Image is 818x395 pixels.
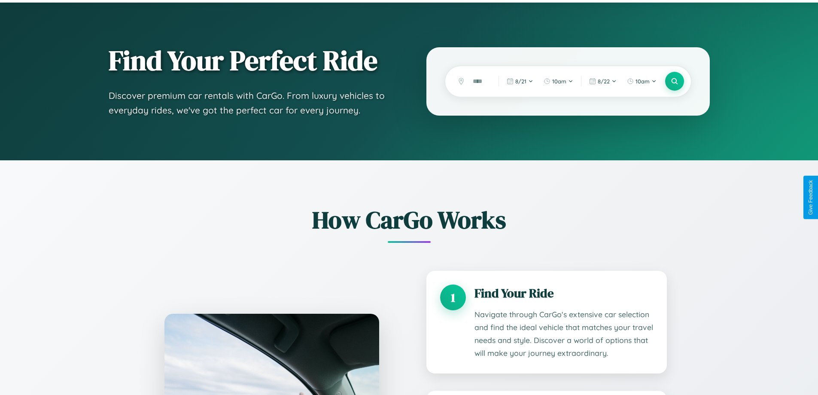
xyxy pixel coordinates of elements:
[623,74,661,88] button: 10am
[474,308,653,360] p: Navigate through CarGo's extensive car selection and find the ideal vehicle that matches your tra...
[515,78,526,85] span: 8 / 21
[808,180,814,215] div: Give Feedback
[636,78,650,85] span: 10am
[539,74,578,88] button: 10am
[440,285,466,310] div: 1
[502,74,538,88] button: 8/21
[109,89,392,117] p: Discover premium car rentals with CarGo. From luxury vehicles to everyday rides, we've got the pe...
[552,78,566,85] span: 10am
[598,78,610,85] span: 8 / 22
[109,46,392,76] h1: Find Your Perfect Ride
[474,285,653,302] h3: Find Your Ride
[585,74,621,88] button: 8/22
[152,203,667,236] h2: How CarGo Works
